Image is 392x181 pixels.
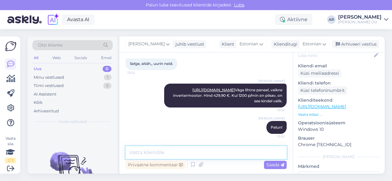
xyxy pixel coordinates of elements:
[338,15,382,20] div: [PERSON_NAME]
[73,54,88,62] div: Socials
[34,66,42,72] div: Uus
[298,69,341,77] div: Küsi meiliaadressi
[298,80,380,86] p: Kliendi telefon
[298,126,380,133] p: Windows 10
[100,54,113,62] div: Email
[103,83,111,89] div: 5
[327,15,336,24] div: AR
[5,136,16,163] div: Vaata siia
[34,74,64,81] div: Minu vestlused
[58,119,87,124] span: Uued vestlused
[262,108,285,112] span: 13:02
[232,2,246,8] span: Luba
[219,41,234,47] div: Klient
[126,161,185,169] div: Privaatne kommentaar
[239,41,258,47] span: Estonian
[258,116,285,121] span: [PERSON_NAME]
[303,41,321,47] span: Estonian
[258,79,285,83] span: [PERSON_NAME]
[275,14,312,25] div: Aktiivne
[130,61,173,66] span: Selge, aitäh,, uurin neid.
[34,108,59,114] div: Arhiveeritud
[34,91,56,97] div: AI Assistent
[47,13,59,26] img: explore-ai
[38,42,62,48] span: Otsi kliente
[103,66,111,72] div: 0
[173,41,204,47] div: juhib vestlust
[338,15,388,25] a: [PERSON_NAME][PERSON_NAME] OÜ
[298,112,380,117] p: Vaata edasi ...
[298,86,347,95] div: Küsi telefoninumbrit
[298,141,380,148] p: Chrome [TECHNICAL_ID]
[128,41,165,47] span: [PERSON_NAME]
[262,134,285,139] span: 13:02
[298,52,373,59] input: Lisa nimi
[51,54,62,62] div: Web
[332,40,379,48] div: Arhiveeri vestlus
[173,88,283,103] span: Väga lihtne paneel, vaikne invertermootor. Hind 429,90 €. Kui 1200 p/min on piisav, on see kindel...
[192,88,235,92] a: [URL][DOMAIN_NAME]
[5,41,17,51] img: Askly Logo
[266,162,284,168] span: Saada
[34,100,43,106] div: Kõik
[298,63,380,69] p: Kliendi email
[34,83,64,89] div: Tiimi vestlused
[298,97,380,104] p: Klienditeekond
[104,74,111,81] div: 1
[298,154,380,160] div: [PERSON_NAME]
[127,70,150,75] span: 13:02
[298,135,380,141] p: Brauser
[5,158,16,163] div: 2 / 3
[62,14,95,25] a: Avasta AI
[338,20,382,25] div: [PERSON_NAME] OÜ
[271,125,282,130] span: Palun!
[271,41,297,47] div: Klienditugi
[298,163,380,170] p: Märkmed
[298,104,346,109] a: [URL][DOMAIN_NAME]
[32,54,40,62] div: All
[298,120,380,126] p: Operatsioonisüsteem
